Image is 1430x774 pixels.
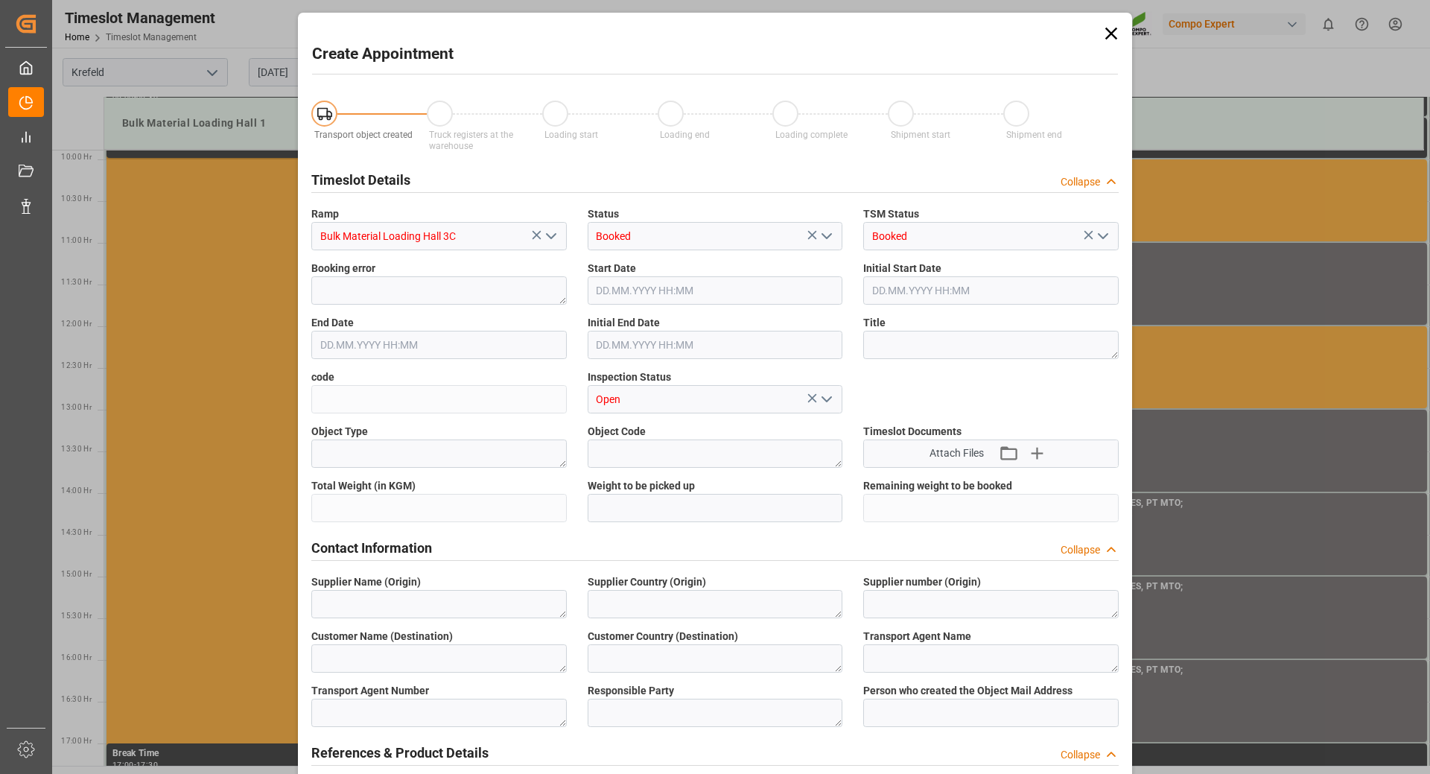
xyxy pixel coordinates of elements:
[815,388,837,411] button: open menu
[588,331,843,359] input: DD.MM.YYYY HH:MM
[588,222,843,250] input: Type to search/select
[588,683,674,699] span: Responsible Party
[538,225,561,248] button: open menu
[863,574,981,590] span: Supplier number (Origin)
[311,261,375,276] span: Booking error
[311,331,567,359] input: DD.MM.YYYY HH:MM
[588,369,671,385] span: Inspection Status
[588,261,636,276] span: Start Date
[311,315,354,331] span: End Date
[863,206,919,222] span: TSM Status
[815,225,837,248] button: open menu
[588,424,646,440] span: Object Code
[891,130,950,140] span: Shipment start
[863,261,941,276] span: Initial Start Date
[544,130,598,140] span: Loading start
[588,315,660,331] span: Initial End Date
[1006,130,1062,140] span: Shipment end
[311,206,339,222] span: Ramp
[1090,225,1113,248] button: open menu
[1061,747,1100,763] div: Collapse
[311,683,429,699] span: Transport Agent Number
[312,42,454,66] h2: Create Appointment
[1061,174,1100,190] div: Collapse
[863,478,1012,494] span: Remaining weight to be booked
[775,130,848,140] span: Loading complete
[311,424,368,440] span: Object Type
[929,445,984,461] span: Attach Files
[863,276,1119,305] input: DD.MM.YYYY HH:MM
[311,478,416,494] span: Total Weight (in KGM)
[311,170,410,190] h2: Timeslot Details
[311,222,567,250] input: Type to search/select
[429,130,513,151] span: Truck registers at the warehouse
[1061,542,1100,558] div: Collapse
[311,574,421,590] span: Supplier Name (Origin)
[311,629,453,644] span: Customer Name (Destination)
[588,629,738,644] span: Customer Country (Destination)
[588,206,619,222] span: Status
[863,424,962,440] span: Timeslot Documents
[863,683,1072,699] span: Person who created the Object Mail Address
[660,130,710,140] span: Loading end
[314,130,413,140] span: Transport object created
[588,276,843,305] input: DD.MM.YYYY HH:MM
[588,478,695,494] span: Weight to be picked up
[863,315,886,331] span: Title
[863,629,971,644] span: Transport Agent Name
[588,574,706,590] span: Supplier Country (Origin)
[311,743,489,763] h2: References & Product Details
[311,369,334,385] span: code
[311,538,432,558] h2: Contact Information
